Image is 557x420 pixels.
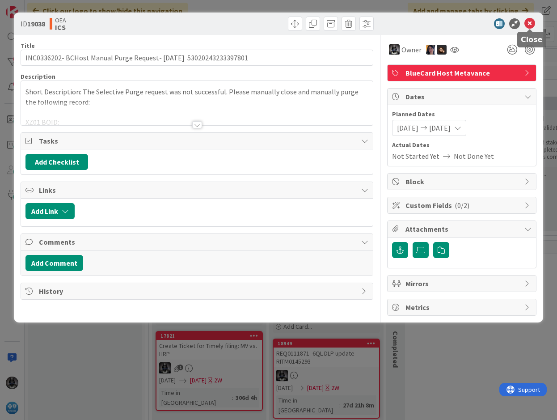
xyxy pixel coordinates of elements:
input: type card name here... [21,50,373,66]
span: Mirrors [405,278,520,289]
span: [DATE] [429,123,451,133]
span: Not Done Yet [454,151,494,161]
img: ZB [437,45,447,55]
img: TC [426,45,436,55]
span: Metrics [405,302,520,313]
span: Not Started Yet [392,151,439,161]
span: Owner [401,44,422,55]
span: Dates [405,91,520,102]
img: KG [389,44,400,55]
h5: Close [521,35,543,44]
span: ( 0/2 ) [455,201,469,210]
p: Short Description: The Selective Purge request was not successful. Please manually close and manu... [25,87,368,107]
span: [DATE] [397,123,418,133]
span: Tasks [39,136,357,146]
span: Actual Dates [392,140,532,150]
span: Links [39,185,357,195]
button: Add Comment [25,255,83,271]
span: ID [21,18,45,29]
span: History [39,286,357,297]
label: Title [21,42,35,50]
b: ICS [55,24,66,31]
button: Add Checklist [25,154,88,170]
span: Support [19,1,41,12]
span: Attachments [405,224,520,234]
b: 19038 [27,19,45,28]
span: Custom Fields [405,200,520,211]
span: Planned Dates [392,110,532,119]
button: Add Link [25,203,75,219]
span: Block [405,176,520,187]
span: OEA [55,17,66,24]
span: Comments [39,237,357,247]
span: Description [21,72,55,81]
span: BlueCard Host Metavance [405,68,520,78]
